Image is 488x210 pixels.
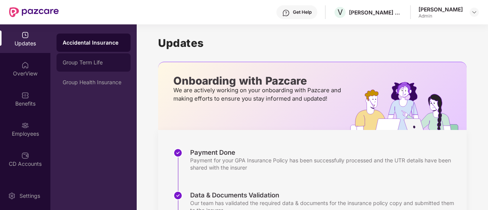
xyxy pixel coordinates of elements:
[173,77,343,84] p: Onboarding with Pazcare
[419,13,463,19] div: Admin
[21,122,29,129] img: svg+xml;base64,PHN2ZyBpZD0iRW1wbG95ZWVzIiB4bWxucz0iaHR0cDovL3d3dy53My5vcmcvMjAwMC9zdmciIHdpZHRoPS...
[173,148,183,157] img: svg+xml;base64,PHN2ZyBpZD0iU3RlcC1Eb25lLTMyeDMyIiB4bWxucz0iaHR0cDovL3d3dy53My5vcmcvMjAwMC9zdmciIH...
[190,148,459,157] div: Payment Done
[21,91,29,99] img: svg+xml;base64,PHN2ZyBpZD0iQmVuZWZpdHMiIHhtbG5zPSJodHRwOi8vd3d3LnczLm9yZy8yMDAwL3N2ZyIgd2lkdGg9Ij...
[8,192,16,200] img: svg+xml;base64,PHN2ZyBpZD0iU2V0dGluZy0yMHgyMCIgeG1sbnM9Imh0dHA6Ly93d3cudzMub3JnLzIwMDAvc3ZnIiB3aW...
[9,7,59,17] img: New Pazcare Logo
[17,192,42,200] div: Settings
[190,157,459,171] div: Payment for your GPA Insurance Policy has been successfully processed and the UTR details have be...
[350,82,467,130] img: hrOnboarding
[190,191,459,199] div: Data & Documents Validation
[173,191,183,200] img: svg+xml;base64,PHN2ZyBpZD0iU3RlcC1Eb25lLTMyeDMyIiB4bWxucz0iaHR0cDovL3d3dy53My5vcmcvMjAwMC9zdmciIH...
[173,86,343,103] p: We are actively working on your onboarding with Pazcare and making efforts to ensure you stay inf...
[338,8,343,17] span: V
[471,9,477,15] img: svg+xml;base64,PHN2ZyBpZD0iRHJvcGRvd24tMzJ4MzIiIHhtbG5zPSJodHRwOi8vd3d3LnczLm9yZy8yMDAwL3N2ZyIgd2...
[158,37,467,50] h1: Updates
[63,39,124,46] div: Accidental Insurance
[419,6,463,13] div: [PERSON_NAME]
[21,61,29,69] img: svg+xml;base64,PHN2ZyBpZD0iSG9tZSIgeG1sbnM9Imh0dHA6Ly93d3cudzMub3JnLzIwMDAvc3ZnIiB3aWR0aD0iMjAiIG...
[282,9,290,17] img: svg+xml;base64,PHN2ZyBpZD0iSGVscC0zMngzMiIgeG1sbnM9Imh0dHA6Ly93d3cudzMub3JnLzIwMDAvc3ZnIiB3aWR0aD...
[63,59,124,66] div: Group Term Life
[349,9,402,16] div: [PERSON_NAME] SERVICES INDIA PVT LTD
[293,9,312,15] div: Get Help
[63,79,124,85] div: Group Health Insurance
[21,31,29,39] img: svg+xml;base64,PHN2ZyBpZD0iVXBkYXRlZCIgeG1sbnM9Imh0dHA6Ly93d3cudzMub3JnLzIwMDAvc3ZnIiB3aWR0aD0iMj...
[21,152,29,159] img: svg+xml;base64,PHN2ZyBpZD0iQ0RfQWNjb3VudHMiIGRhdGEtbmFtZT0iQ0QgQWNjb3VudHMiIHhtbG5zPSJodHRwOi8vd3...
